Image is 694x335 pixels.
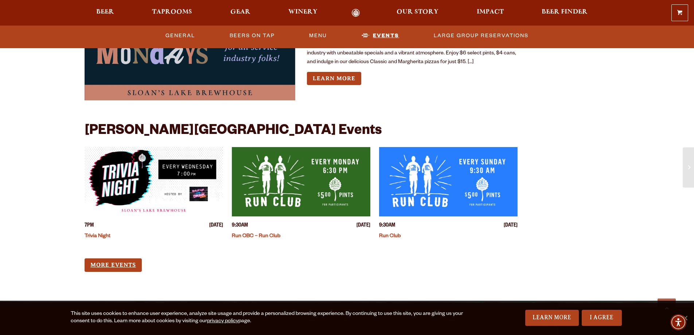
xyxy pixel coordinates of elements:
[306,27,330,44] a: Menu
[232,147,370,216] a: View event details
[307,72,361,85] a: Learn more about Industry Monday
[232,234,280,239] a: Run OBC – Run Club
[147,9,197,17] a: Taprooms
[232,222,248,230] span: 9:30AM
[397,9,438,15] span: Our Story
[96,9,114,15] span: Beer
[582,310,622,326] a: I Agree
[379,147,518,216] a: View event details
[152,9,192,15] span: Taprooms
[356,222,370,230] span: [DATE]
[342,9,369,17] a: Odell Home
[477,9,504,15] span: Impact
[359,27,402,44] a: Events
[307,32,518,67] p: Join us every [DATE] to celebrate our fellow industry folks! Join us for Industry Mondays at [PER...
[163,27,198,44] a: General
[392,9,443,17] a: Our Story
[91,9,119,17] a: Beer
[379,234,401,239] a: Run Club
[226,9,255,17] a: Gear
[542,9,588,15] span: Beer Finder
[670,314,686,330] div: Accessibility Menu
[85,147,223,216] a: View event details
[525,310,579,326] a: Learn More
[71,311,465,325] div: This site uses cookies to enhance user experience, analyze site usage and provide a personalized ...
[537,9,592,17] a: Beer Finder
[288,9,317,15] span: Winery
[379,222,395,230] span: 9:30AM
[472,9,508,17] a: Impact
[230,9,250,15] span: Gear
[658,299,676,317] a: Scroll to top
[207,319,238,324] a: privacy policy
[504,222,518,230] span: [DATE]
[85,124,382,140] h2: [PERSON_NAME][GEOGRAPHIC_DATA] Events
[227,27,278,44] a: Beers On Tap
[85,258,142,272] a: More Events (opens in a new window)
[85,234,110,239] a: Trivia Night
[284,9,322,17] a: Winery
[209,222,223,230] span: [DATE]
[85,222,94,230] span: 7PM
[431,27,531,44] a: Large Group Reservations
